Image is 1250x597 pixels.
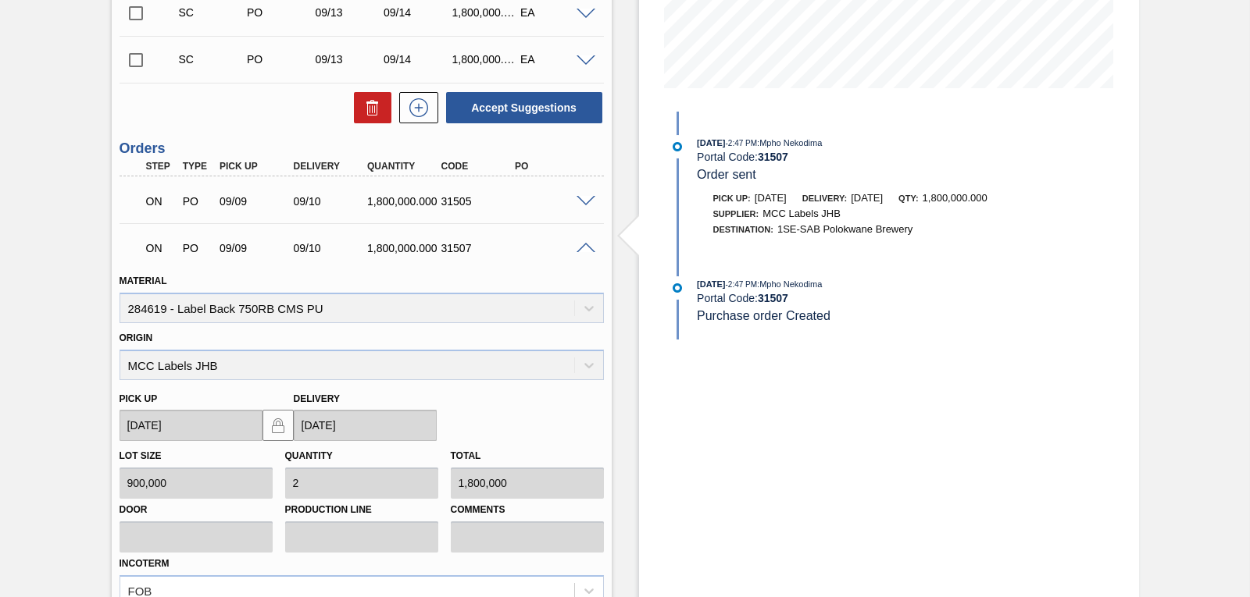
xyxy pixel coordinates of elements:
div: Purchase order [179,195,216,208]
div: 31505 [437,195,519,208]
div: 09/14/2025 [380,6,455,19]
div: EA [516,53,591,66]
label: Door [120,499,273,521]
button: Accept Suggestions [446,92,602,123]
div: Negotiating Order [142,184,180,219]
div: 09/10/2025 [290,242,371,254]
label: Pick up [120,393,158,404]
div: 09/13/2025 [312,53,387,66]
div: Purchase order [243,6,318,19]
input: mm/dd/yyyy [294,410,437,441]
div: Purchase order [179,242,216,254]
strong: 31507 [758,151,788,163]
span: Pick up: [713,194,751,203]
input: mm/dd/yyyy [120,410,262,441]
div: Negotiating Order [142,231,180,265]
div: Quantity [363,161,445,172]
span: Purchase order Created [697,309,830,322]
div: 09/10/2025 [290,195,371,208]
p: ON [146,242,176,254]
div: 09/13/2025 [312,6,387,19]
label: Quantity [285,450,333,461]
div: 09/14/2025 [380,53,455,66]
span: 1,800,000.000 [923,192,987,204]
div: Portal Code: [697,292,1068,304]
span: : Mpho Nekodima [757,279,822,289]
label: Incoterm [120,558,170,569]
span: 1SE-SAB Polokwane Brewery [777,223,912,235]
span: [DATE] [755,192,787,204]
span: Delivery: [802,194,847,203]
span: Supplier: [713,209,759,219]
label: Delivery [294,393,341,404]
span: - 2:47 PM [726,139,758,147]
button: locked [262,410,294,441]
div: Delete Suggestions [346,92,391,123]
div: Purchase order [243,53,318,66]
span: - 2:47 PM [726,280,758,289]
img: atual [673,142,682,151]
div: EA [516,6,591,19]
div: 1,800,000.000 [363,195,445,208]
div: Type [179,161,216,172]
div: 1,800,000.000 [448,53,523,66]
div: 31507 [437,242,519,254]
label: Total [451,450,481,461]
div: Code [437,161,519,172]
div: Portal Code: [697,151,1068,163]
span: MCC Labels JHB [762,208,841,219]
p: ON [146,195,176,208]
label: Origin [120,332,153,343]
span: : Mpho Nekodima [757,138,822,147]
span: [DATE] [851,192,883,204]
img: atual [673,283,682,293]
span: Qty: [898,194,918,203]
span: Destination: [713,225,773,234]
label: Material [120,275,167,286]
div: FOB [128,584,152,597]
div: 09/09/2025 [216,195,297,208]
div: 09/09/2025 [216,242,297,254]
div: New suggestion [391,92,438,123]
strong: 31507 [758,292,788,304]
div: Step [142,161,180,172]
div: Accept Suggestions [438,91,604,125]
label: Production Line [285,499,438,521]
div: 1,800,000.000 [363,242,445,254]
label: Lot size [120,450,162,461]
h3: Orders [120,140,604,157]
label: Comments [451,499,604,521]
span: [DATE] [697,138,725,147]
div: Suggestion Created [175,6,250,19]
div: PO [511,161,592,172]
span: [DATE] [697,279,725,289]
div: 1,800,000.000 [448,6,523,19]
div: Delivery [290,161,371,172]
span: Order sent [697,168,756,181]
div: Pick up [216,161,297,172]
img: locked [269,416,287,435]
div: Suggestion Created [175,53,250,66]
